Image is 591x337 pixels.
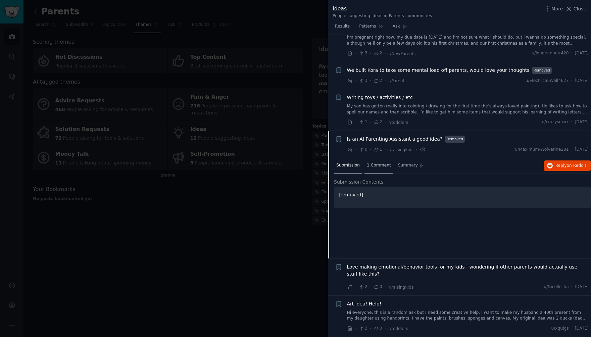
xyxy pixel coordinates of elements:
span: 2 [374,50,382,56]
span: · [385,119,386,126]
span: Removed [532,67,552,74]
a: i’m pregnant right now, my due date is [DATE] and i’m not sure what i should do, but i wanna do s... [347,35,589,46]
span: u/Maximum-Wolverine281 [515,147,569,153]
span: · [416,146,417,153]
span: 0 [359,147,367,153]
a: Love making emotional/behavior tools for my kids - wondering if other parents would actually use ... [347,263,589,278]
p: [removed] [339,191,586,198]
span: Removed [445,136,465,143]
span: on Reddit [567,163,586,168]
span: [DATE] [575,284,589,290]
button: More [544,5,563,12]
span: 1 Comment [367,162,391,168]
a: Ask [390,21,409,35]
span: · [571,326,573,332]
a: Art idea! Help! [347,300,382,307]
span: · [385,146,386,153]
span: u/lonerstonerr420 [532,50,569,56]
span: · [355,77,356,84]
button: Replyon Reddit [544,160,591,171]
span: · [385,325,386,332]
span: Ask [393,23,400,30]
span: r/NewParents [388,51,415,56]
span: 3 [359,78,367,84]
span: [DATE] [575,326,589,332]
span: u/xquigs [551,326,569,332]
span: 0 [374,284,382,290]
span: 2 [374,78,382,84]
div: People suggesting ideas in Parents communities [333,13,432,19]
span: · [355,146,356,153]
span: Results [335,23,350,30]
span: [DATE] [575,147,589,153]
a: We built Kora to take some mental load off parents, would love your thoughts [347,67,530,74]
a: Writing toys / activities / etc [347,94,413,101]
span: · [370,77,371,84]
span: · [385,50,386,57]
span: · [355,50,356,57]
span: 0 [374,326,382,332]
div: Ideas [333,5,432,13]
span: r/toddlers [388,326,408,331]
span: 1 [359,119,367,125]
span: 1 [374,147,382,153]
span: [DATE] [575,50,589,56]
span: Submission Contents [334,179,384,186]
span: u/Electrical-Wall4627 [526,78,569,84]
span: · [355,119,356,126]
span: · [370,146,371,153]
span: · [385,77,386,84]
span: · [571,147,573,153]
span: · [571,284,573,290]
a: Is an AI Parenting Assistant a good idea? [347,136,443,143]
span: · [370,284,371,291]
span: 2 [374,119,382,125]
span: · [571,78,573,84]
span: Patterns [359,23,376,30]
span: · [355,284,356,291]
span: r/raisingkids [388,285,413,290]
span: 3 [359,50,367,56]
span: Close [574,5,586,12]
span: r/toddlers [388,120,408,125]
span: 2 [359,284,367,290]
span: Reply [555,163,586,169]
span: · [571,119,573,125]
span: u/Nicolle_ha [544,284,569,290]
span: · [355,325,356,332]
span: [DATE] [575,78,589,84]
span: · [571,50,573,56]
span: More [551,5,563,12]
a: Hi everyone, this is a random ask but I need some creative help. I want to make my husband a 40th... [347,310,589,322]
span: 3 [359,326,367,332]
span: [DATE] [575,119,589,125]
a: Patterns [357,21,385,35]
span: · [385,284,386,291]
span: · [370,50,371,57]
span: u/crazysoxxx [542,119,569,125]
span: r/raisingkids [388,147,413,152]
span: r/Parents [388,79,407,83]
button: Close [565,5,586,12]
span: Submission [336,162,360,168]
span: · [370,119,371,126]
a: My son has gotten really into coloring / drawing for the first time (he’s always loved painting).... [347,103,589,115]
span: Summary [398,162,418,168]
a: Results [333,21,352,35]
span: · [370,325,371,332]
